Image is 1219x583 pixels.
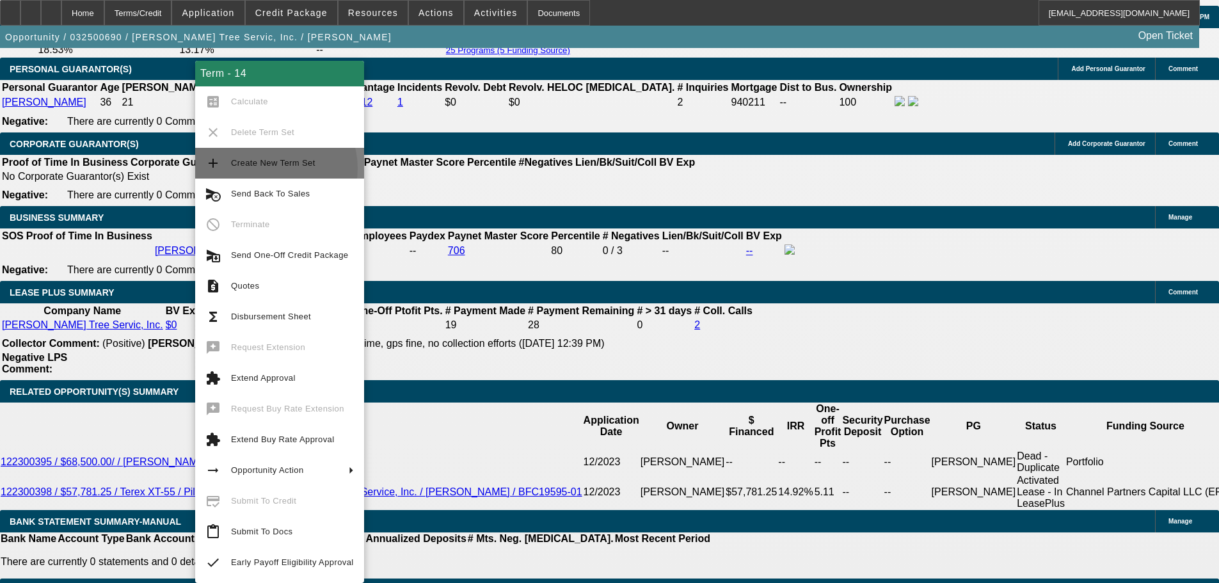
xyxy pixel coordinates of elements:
mat-icon: extension [205,432,221,447]
div: Term - 14 [195,61,364,86]
a: 122300398 / $57,781.25 / Terex XT-55 / Pile-Tec LLC / [PERSON_NAME] Tree Service, Inc. / [PERSON_... [1,486,582,497]
a: 712 [356,97,373,108]
b: [PERSON_NAME]. EST [122,82,234,93]
span: BANK STATEMENT SUMMARY-MANUAL [10,516,181,527]
td: -- [725,450,777,474]
th: $ Financed [725,403,777,450]
td: 28 [527,319,635,331]
td: 0 [636,319,692,331]
span: There are currently 0 Comments entered on this opportunity [67,189,339,200]
span: Extend Approval [231,373,296,383]
span: Manage [1168,214,1192,221]
img: facebook-icon.png [785,244,795,255]
span: Early Payoff Eligibility Approval [231,557,354,567]
td: Dead - Duplicate [1016,450,1065,474]
td: Activated Lease - In LeasePlus [1016,474,1065,510]
td: No Corporate Guarantor(s) Exist [1,170,701,183]
span: Create New Term Set [231,158,315,168]
th: Annualized Deposits [365,532,466,545]
th: # Mts. Neg. [MEDICAL_DATA]. [467,532,614,545]
span: Comment [1168,65,1198,72]
span: CORPORATE GUARANTOR(S) [10,139,139,149]
mat-icon: check [205,555,221,570]
span: There are currently 0 Comments entered on this opportunity [67,116,339,127]
div: 80 [551,245,600,257]
button: Activities [465,1,527,25]
span: Credit Package [255,8,328,18]
mat-icon: cancel_schedule_send [205,186,221,202]
td: 21 [122,95,234,109]
span: Extend Buy Rate Approval [231,435,335,444]
th: Purchase Option [884,403,931,450]
div: 0 / 3 [603,245,660,257]
button: Application [172,1,244,25]
b: Lien/Bk/Suit/Coll [662,230,744,241]
b: Age [100,82,119,93]
td: 5.11 [329,319,443,331]
td: -- [841,450,883,474]
b: Personal Guarantor [2,82,97,93]
b: Negative: [2,264,48,275]
mat-icon: add [205,156,221,171]
span: Submit To Docs [231,527,292,536]
b: Company Name [44,305,121,316]
td: -- [662,244,744,258]
a: [PERSON_NAME] Tree Servic, Inc. [2,319,163,330]
td: 2 [676,95,729,109]
span: Actions [418,8,454,18]
td: [PERSON_NAME] [931,474,1017,510]
td: [PERSON_NAME] [640,450,726,474]
b: BV Exp [746,230,782,241]
b: # Payment Made [445,305,525,316]
p: There are currently 0 statements and 0 details entered on this opportunity [1,556,710,568]
td: [PERSON_NAME] [640,474,726,510]
th: Application Date [583,403,640,450]
mat-icon: send_and_archive [205,248,221,263]
a: Open Ticket [1133,25,1198,47]
th: Owner [640,403,726,450]
b: Avg. One-Off Ptofit Pts. [330,305,443,316]
span: Opportunity Action [231,465,304,475]
b: # Inquiries [677,82,728,93]
span: Resources [348,8,398,18]
th: PG [931,403,1017,450]
img: linkedin-icon.png [908,96,918,106]
img: facebook-icon.png [895,96,905,106]
b: # Coll. Calls [694,305,753,316]
th: IRR [777,403,813,450]
td: -- [777,450,813,474]
b: Paynet Master Score [364,157,465,168]
th: Status [1016,403,1065,450]
td: $0 [508,95,676,109]
b: Paydex [410,230,445,241]
span: Add Corporate Guarantor [1068,140,1145,147]
b: #Negatives [519,157,573,168]
span: LEASE PLUS SUMMARY [10,287,115,298]
b: Negative LPS Comment: [2,352,67,374]
td: $0 [444,95,507,109]
mat-icon: content_paste [205,524,221,539]
b: # Payment Remaining [528,305,634,316]
b: Negative: [2,116,48,127]
td: -- [409,244,446,258]
b: BV Exp [166,305,202,316]
b: Ownership [839,82,892,93]
td: 100 [838,95,893,109]
td: -- [814,450,842,474]
td: 12/2023 [583,450,640,474]
td: [PERSON_NAME] [931,450,1017,474]
span: There are currently 0 Comments entered on this opportunity [67,264,339,275]
b: [PERSON_NAME]: [148,338,237,349]
span: Application [182,8,234,18]
th: Security Deposit [841,403,883,450]
b: Negative: [2,189,48,200]
span: BUSINESS SUMMARY [10,212,104,223]
a: [PERSON_NAME] [2,97,86,108]
b: # Negatives [603,230,660,241]
th: Proof of Time In Business [1,156,129,169]
td: 12/2023 [583,474,640,510]
b: # Employees [344,230,407,241]
b: Dist to Bus. [780,82,837,93]
b: BV Exp [659,157,695,168]
b: Vantage [356,82,395,93]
